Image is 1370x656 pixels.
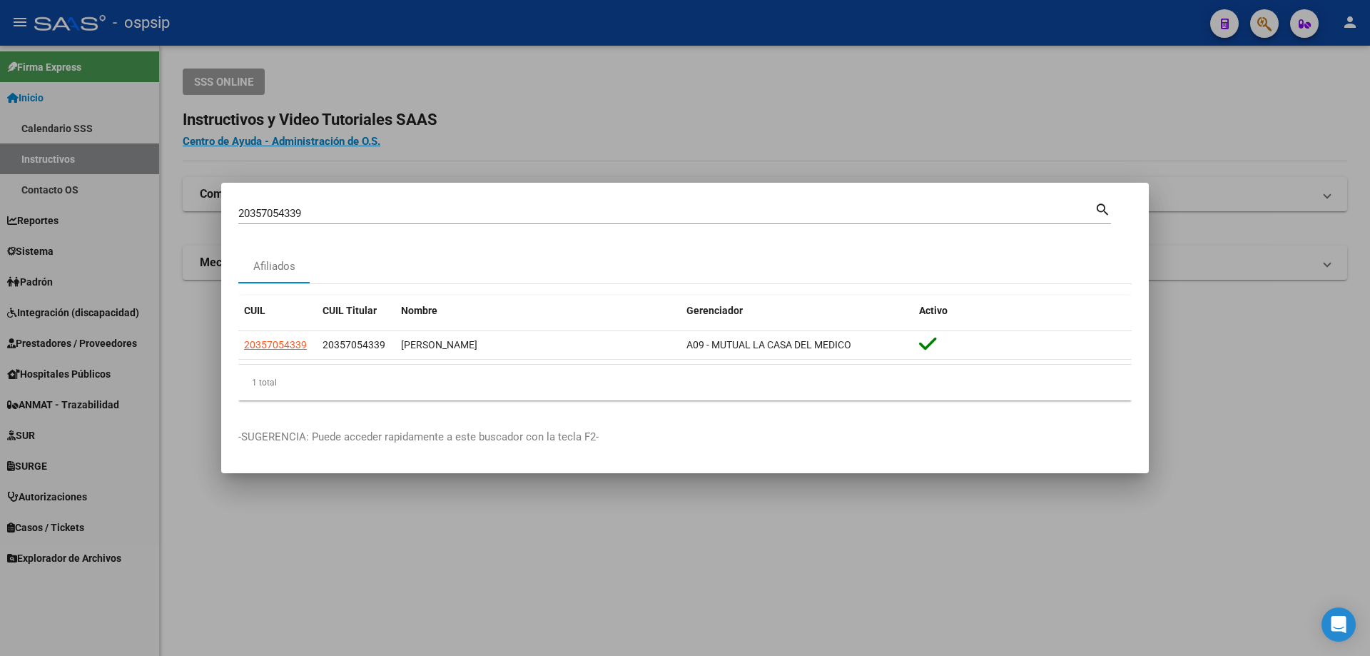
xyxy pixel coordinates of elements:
[919,305,948,316] span: Activo
[238,365,1132,400] div: 1 total
[401,337,675,353] div: [PERSON_NAME]
[238,296,317,326] datatable-header-cell: CUIL
[401,305,437,316] span: Nombre
[395,296,681,326] datatable-header-cell: Nombre
[317,296,395,326] datatable-header-cell: CUIL Titular
[323,339,385,350] span: 20357054339
[686,339,851,350] span: A09 - MUTUAL LA CASA DEL MEDICO
[686,305,743,316] span: Gerenciador
[238,429,1132,445] p: -SUGERENCIA: Puede acceder rapidamente a este buscador con la tecla F2-
[1095,200,1111,217] mat-icon: search
[681,296,913,326] datatable-header-cell: Gerenciador
[323,305,377,316] span: CUIL Titular
[244,305,265,316] span: CUIL
[913,296,1132,326] datatable-header-cell: Activo
[1321,607,1356,642] div: Open Intercom Messenger
[253,258,295,275] div: Afiliados
[244,339,307,350] span: 20357054339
